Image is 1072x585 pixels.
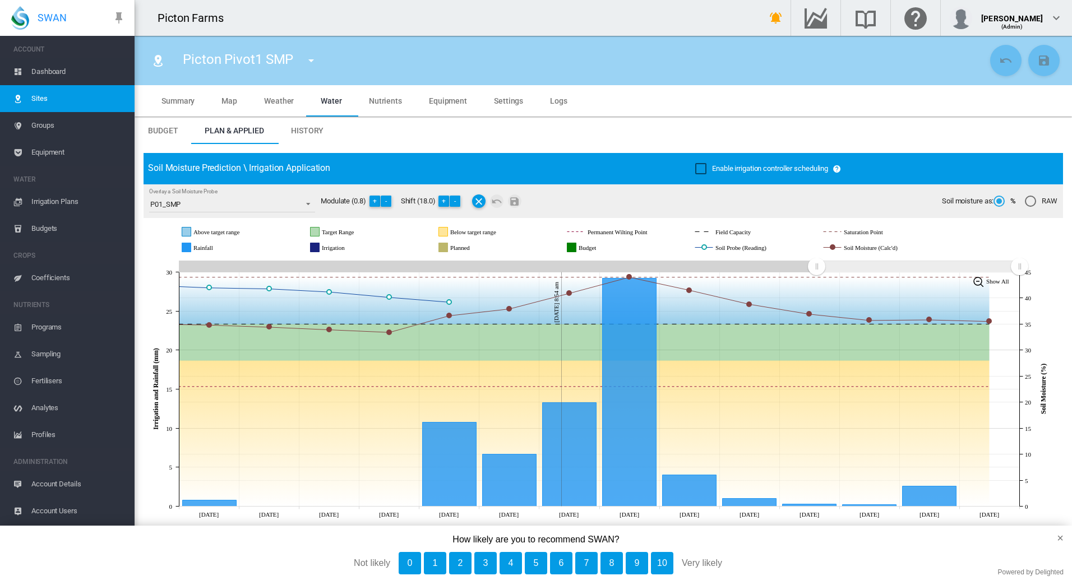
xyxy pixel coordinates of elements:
[439,227,540,237] g: Below target range
[559,511,579,518] tspan: [DATE]
[31,394,126,421] span: Analytes
[424,552,446,574] button: 1
[31,58,126,85] span: Dashboard
[199,511,219,518] tspan: [DATE]
[31,498,126,524] span: Account Users
[567,243,632,253] g: Budget
[499,511,519,518] tspan: [DATE]
[31,471,126,498] span: Account Details
[747,302,751,307] circle: Soil Moisture (Calc'd) Sat 23 Aug, 2025 38.8
[447,300,451,304] circle: Soil Probe (Reading) Mon 18 Aug, 2025 39.2
[986,278,1009,285] tspan: Show All
[381,196,392,207] button: -
[327,327,331,332] circle: Soil Moisture (Calc'd) Sat 16 Aug, 2025 33.9
[994,196,1016,207] md-radio-button: %
[807,257,826,276] g: Zoom chart using cursor arrows
[401,194,470,208] div: Shift (18.0)
[166,269,172,276] tspan: 30
[723,499,777,507] g: Rainfall Sat 23 Aug, 2025 1
[31,139,126,166] span: Equipment
[783,504,837,507] g: Rainfall Sun 24 Aug, 2025 0.3
[1037,54,1051,67] md-icon: icon-content-save
[304,54,318,67] md-icon: icon-menu-down
[567,291,571,295] circle: Soil Moisture (Calc'd) Wed 20 Aug, 2025 40.9
[1025,347,1031,354] tspan: 30
[1039,364,1047,414] tspan: Soil Moisture (%)
[1025,477,1028,484] tspan: 5
[1025,269,1031,276] tspan: 45
[490,194,503,208] md-icon: icon-undo
[990,45,1022,76] button: Cancel Changes
[449,552,472,574] button: 2
[319,511,339,518] tspan: [DATE]
[13,296,126,314] span: NUTRIENTS
[429,96,467,105] span: Equipment
[1025,295,1031,301] tspan: 40
[31,264,126,291] span: Coefficients
[250,552,390,574] div: Not likely
[31,421,126,448] span: Profiles
[626,552,648,574] button: 9
[575,552,598,574] button: 7
[327,290,331,294] circle: Soil Probe (Reading) Sat 16 Aug, 2025 41.16
[802,11,829,25] md-icon: Go to the Data Hub
[682,552,822,574] div: Very likely
[450,196,461,207] button: -
[166,425,172,432] tspan: 10
[31,188,126,215] span: Irrigation Plans
[987,319,991,323] circle: Soil Moisture (Calc'd) Wed 27 Aug, 2025 35.5
[902,11,929,25] md-icon: Click here for help
[550,96,567,105] span: Logs
[769,11,783,25] md-icon: icon-bell-ring
[490,194,503,208] button: Cancel Changes
[264,96,294,105] span: Weather
[687,288,691,292] circle: Soil Moisture (Calc'd) Fri 22 Aug, 2025 41.5
[31,112,126,139] span: Groups
[31,368,126,394] span: Fertilisers
[311,227,394,237] g: Target Range
[903,486,957,507] g: Rainfall Tue 26 Aug, 2025 2.6
[695,243,809,253] g: Soil Probe (Reading)
[494,96,523,105] span: Settings
[1010,257,1029,276] g: Zoom chart using cursor arrows
[182,243,247,253] g: Rainfall
[11,6,29,30] img: SWAN-Landscape-Logo-Colour-drop.png
[31,215,126,242] span: Budgets
[38,11,67,25] span: SWAN
[663,475,717,507] g: Rainfall Fri 22 Aug, 2025 4
[183,52,293,67] span: Picton Pivot1 SMP
[369,96,402,105] span: Nutrients
[259,511,279,518] tspan: [DATE]
[321,194,401,208] div: Modulate (0.8)
[321,96,342,105] span: Water
[112,11,126,25] md-icon: icon-pin
[221,96,237,105] span: Map
[149,196,315,212] md-select: Overlay a Soil Moisture Probe: P01_SMP
[387,295,391,299] circle: Soil Probe (Reading) Sun 17 Aug, 2025 40.120000000000005
[550,552,572,574] button: 6
[620,511,639,518] tspan: [DATE]
[1025,503,1028,510] tspan: 0
[13,453,126,471] span: ADMINISTRATION
[369,196,381,207] button: +
[379,511,399,518] tspan: [DATE]
[472,194,486,208] button: Remove
[843,505,897,507] g: Rainfall Mon 25 Aug, 2025 0.2
[207,285,211,290] circle: Soil Probe (Reading) Thu 14 Aug, 2025 41.96
[267,324,271,329] circle: Soil Moisture (Calc'd) Fri 15 Aug, 2025 34.4
[816,261,1019,272] rect: Zoom chart using cursor arrows
[387,330,391,335] circle: Soil Moisture (Calc'd) Sun 17 Aug, 2025 33.4
[169,464,173,471] tspan: 5
[740,511,759,518] tspan: [DATE]
[267,286,271,291] circle: Soil Probe (Reading) Fri 15 Aug, 2025 41.760000000000005
[695,227,789,237] g: Field Capacity
[205,126,264,135] span: Plan & Applied
[765,7,787,29] button: icon-bell-ring
[824,243,940,253] g: Soil Moisture (Calc'd)
[1001,24,1023,30] span: (Admin)
[399,552,421,574] button: 0, Not likely
[1025,425,1031,432] tspan: 15
[603,278,657,507] g: Rainfall Thu 21 Aug, 2025 29.2
[1025,399,1031,406] tspan: 20
[979,511,999,518] tspan: [DATE]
